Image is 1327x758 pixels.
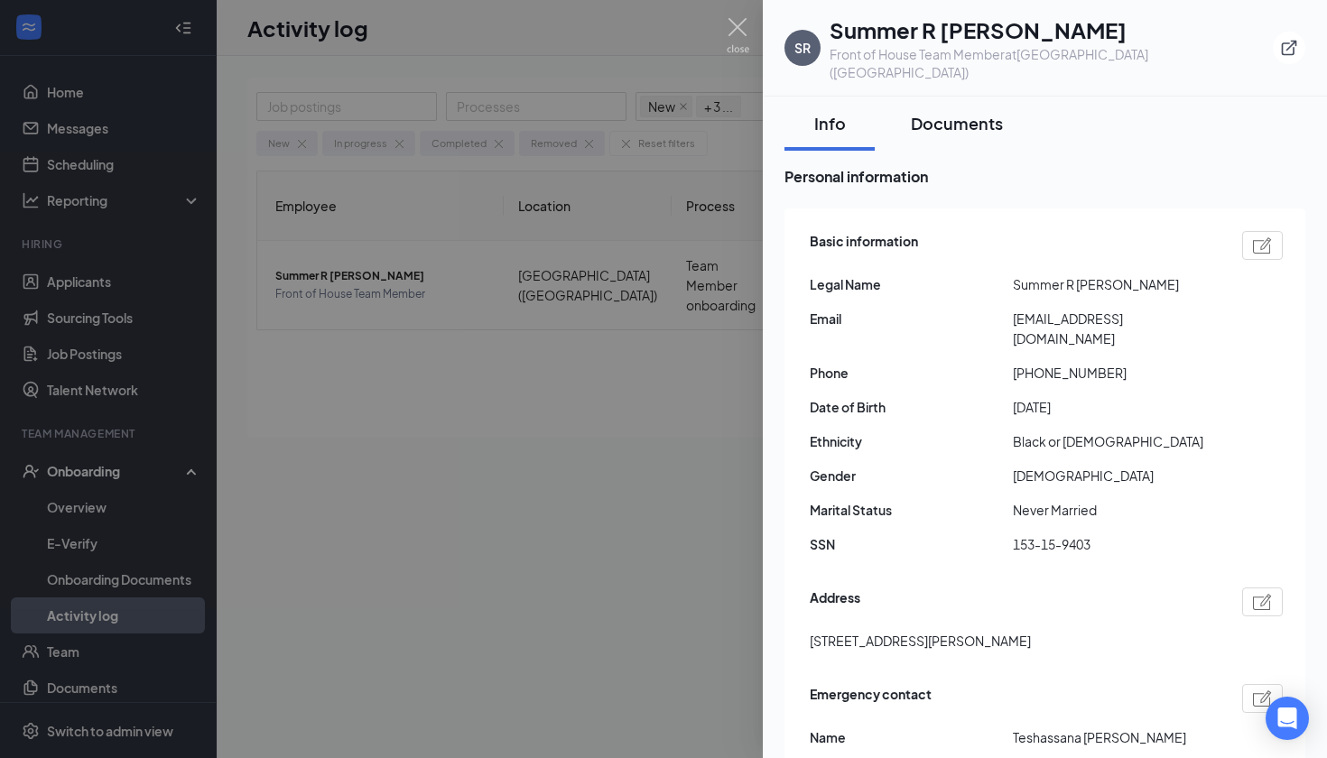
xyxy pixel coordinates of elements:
span: [PHONE_NUMBER] [1013,363,1216,383]
span: Emergency contact [810,684,932,713]
span: Legal Name [810,274,1013,294]
span: Never Married [1013,500,1216,520]
div: SR [794,39,811,57]
div: Documents [911,112,1003,134]
span: Date of Birth [810,397,1013,417]
div: Open Intercom Messenger [1266,697,1309,740]
span: Email [810,309,1013,328]
span: SSN [810,534,1013,554]
h1: Summer R [PERSON_NAME] [830,14,1273,45]
button: ExternalLink [1273,32,1305,64]
span: Summer R [PERSON_NAME] [1013,274,1216,294]
div: Front of House Team Member at [GEOGRAPHIC_DATA] ([GEOGRAPHIC_DATA]) [830,45,1273,81]
span: Black or [DEMOGRAPHIC_DATA] [1013,431,1216,451]
span: Ethnicity [810,431,1013,451]
span: [STREET_ADDRESS][PERSON_NAME] [810,631,1031,651]
span: Gender [810,466,1013,485]
span: Phone [810,363,1013,383]
span: Address [810,587,860,616]
span: Name [810,727,1013,747]
span: Basic information [810,231,918,260]
span: Personal information [784,165,1305,188]
span: [DATE] [1013,397,1216,417]
div: Info [803,112,857,134]
span: Teshassana [PERSON_NAME] [1013,727,1216,747]
span: Marital Status [810,500,1013,520]
svg: ExternalLink [1280,39,1298,57]
span: [DEMOGRAPHIC_DATA] [1013,466,1216,485]
span: 153-15-9403 [1013,534,1216,554]
span: [EMAIL_ADDRESS][DOMAIN_NAME] [1013,309,1216,348]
